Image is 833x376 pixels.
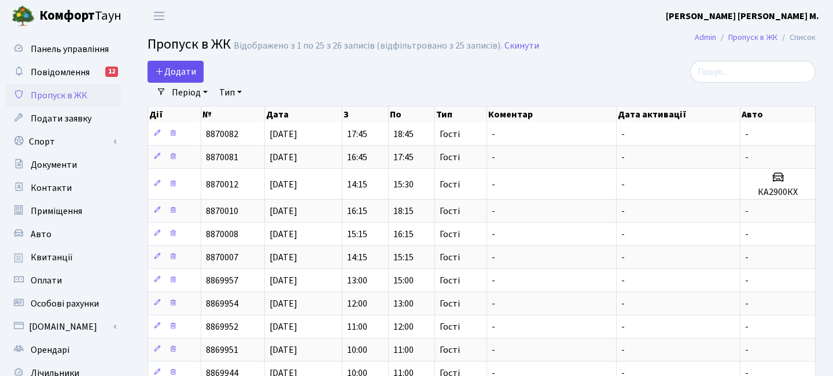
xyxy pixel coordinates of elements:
[492,274,495,287] span: -
[206,320,238,333] span: 8869952
[270,228,297,241] span: [DATE]
[347,297,367,310] span: 12:00
[206,128,238,141] span: 8870082
[492,344,495,356] span: -
[215,83,246,102] a: Тип
[39,6,95,25] b: Комфорт
[492,205,495,218] span: -
[621,274,625,287] span: -
[393,320,414,333] span: 12:00
[745,187,810,198] h5: КА2900КХ
[440,299,460,308] span: Гості
[617,106,740,123] th: Дата активації
[148,106,201,123] th: Дії
[347,274,367,287] span: 13:00
[347,128,367,141] span: 17:45
[745,228,749,241] span: -
[677,25,833,50] nav: breadcrumb
[666,9,819,23] a: [PERSON_NAME] [PERSON_NAME] М.
[206,151,238,164] span: 8870081
[31,251,73,264] span: Квитанції
[745,128,749,141] span: -
[393,274,414,287] span: 15:00
[265,106,342,123] th: Дата
[270,128,297,141] span: [DATE]
[201,106,265,123] th: №
[621,151,625,164] span: -
[504,40,539,51] a: Скинути
[745,320,749,333] span: -
[745,274,749,287] span: -
[393,178,414,191] span: 15:30
[440,230,460,239] span: Гості
[728,31,777,43] a: Пропуск в ЖК
[6,246,121,269] a: Квитанції
[270,178,297,191] span: [DATE]
[206,228,238,241] span: 8870008
[6,338,121,362] a: Орендарі
[31,182,72,194] span: Контакти
[6,153,121,176] a: Документи
[777,31,816,44] li: Список
[393,228,414,241] span: 16:15
[740,106,816,123] th: Авто
[440,345,460,355] span: Гості
[6,84,121,107] a: Пропуск в ЖК
[621,128,625,141] span: -
[745,251,749,264] span: -
[347,178,367,191] span: 14:15
[745,344,749,356] span: -
[621,297,625,310] span: -
[270,320,297,333] span: [DATE]
[270,344,297,356] span: [DATE]
[393,297,414,310] span: 13:00
[206,344,238,356] span: 8869951
[690,61,816,83] input: Пошук...
[270,205,297,218] span: [DATE]
[31,205,82,218] span: Приміщення
[31,158,77,171] span: Документи
[621,228,625,241] span: -
[6,269,121,292] a: Оплати
[155,65,196,78] span: Додати
[31,274,62,287] span: Оплати
[492,128,495,141] span: -
[389,106,435,123] th: По
[206,297,238,310] span: 8869954
[440,180,460,189] span: Гості
[440,207,460,216] span: Гості
[206,178,238,191] span: 8870012
[234,40,502,51] div: Відображено з 1 по 25 з 26 записів (відфільтровано з 25 записів).
[745,297,749,310] span: -
[342,106,389,123] th: З
[440,153,460,162] span: Гості
[621,205,625,218] span: -
[6,223,121,246] a: Авто
[393,251,414,264] span: 15:15
[270,297,297,310] span: [DATE]
[31,228,51,241] span: Авто
[31,89,87,102] span: Пропуск в ЖК
[695,31,716,43] a: Admin
[31,43,109,56] span: Панель управління
[6,176,121,200] a: Контакти
[347,228,367,241] span: 15:15
[487,106,617,123] th: Коментар
[621,344,625,356] span: -
[206,274,238,287] span: 8869957
[745,205,749,218] span: -
[6,200,121,223] a: Приміщення
[492,151,495,164] span: -
[31,297,99,310] span: Особові рахунки
[39,6,121,26] span: Таун
[666,10,819,23] b: [PERSON_NAME] [PERSON_NAME] М.
[206,251,238,264] span: 8870007
[492,251,495,264] span: -
[270,151,297,164] span: [DATE]
[270,251,297,264] span: [DATE]
[492,297,495,310] span: -
[6,130,121,153] a: Спорт
[393,205,414,218] span: 18:15
[492,228,495,241] span: -
[148,34,231,54] span: Пропуск в ЖК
